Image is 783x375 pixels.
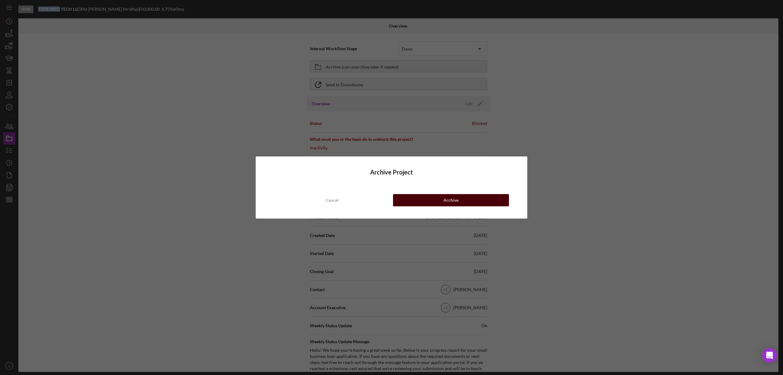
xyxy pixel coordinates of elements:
div: Archive [443,194,458,206]
div: Cancel [326,194,339,206]
button: Cancel [274,194,390,206]
div: Open Intercom Messenger [762,348,777,363]
h4: Archive Project [274,169,509,176]
button: Archive [393,194,509,206]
